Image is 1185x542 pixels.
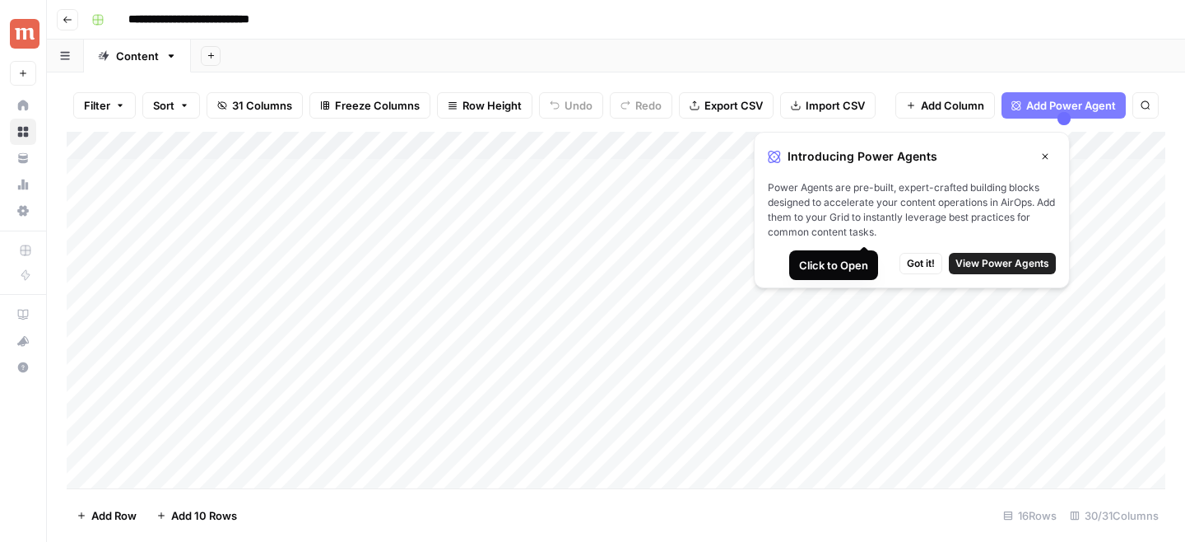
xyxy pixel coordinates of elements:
[955,256,1049,271] span: View Power Agents
[10,119,36,145] a: Browse
[116,48,159,64] div: Content
[907,256,935,271] span: Got it!
[10,354,36,381] button: Help + Support
[10,301,36,328] a: AirOps Academy
[232,97,292,114] span: 31 Columns
[10,92,36,119] a: Home
[11,329,35,353] div: What's new?
[895,92,995,119] button: Add Column
[949,253,1056,274] button: View Power Agents
[780,92,876,119] button: Import CSV
[539,92,603,119] button: Undo
[84,40,191,72] a: Content
[73,92,136,119] button: Filter
[91,507,137,524] span: Add Row
[67,502,146,529] button: Add Row
[437,92,532,119] button: Row Height
[146,502,247,529] button: Add 10 Rows
[899,253,942,274] button: Got it!
[142,92,200,119] button: Sort
[84,97,110,114] span: Filter
[10,198,36,224] a: Settings
[462,97,522,114] span: Row Height
[1001,92,1126,119] button: Add Power Agent
[10,145,36,171] a: Your Data
[335,97,420,114] span: Freeze Columns
[679,92,774,119] button: Export CSV
[565,97,592,114] span: Undo
[997,502,1063,529] div: 16 Rows
[10,171,36,198] a: Usage
[10,13,36,54] button: Workspace: Maple
[207,92,303,119] button: 31 Columns
[171,507,237,524] span: Add 10 Rows
[921,97,984,114] span: Add Column
[309,92,430,119] button: Freeze Columns
[1026,97,1116,114] span: Add Power Agent
[610,92,672,119] button: Redo
[1063,502,1165,529] div: 30/31 Columns
[768,180,1056,240] span: Power Agents are pre-built, expert-crafted building blocks designed to accelerate your content op...
[153,97,174,114] span: Sort
[10,19,39,49] img: Maple Logo
[768,146,1056,167] div: Introducing Power Agents
[799,257,868,273] div: Click to Open
[806,97,865,114] span: Import CSV
[635,97,662,114] span: Redo
[10,328,36,354] button: What's new?
[704,97,763,114] span: Export CSV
